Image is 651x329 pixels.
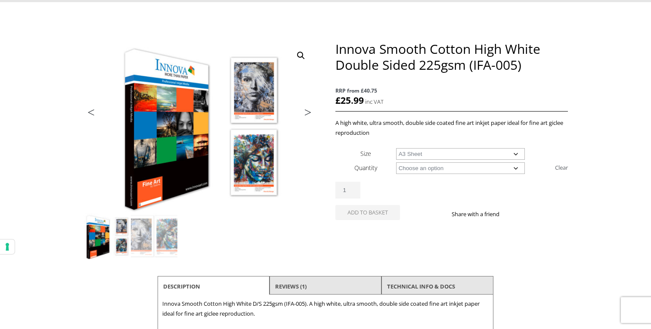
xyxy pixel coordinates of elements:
img: Innova Smooth Cotton High White Double Sided 225gsm (IFA-005) [84,213,130,260]
img: facebook sharing button [510,211,517,217]
img: email sharing button [530,211,537,217]
img: twitter sharing button [520,211,527,217]
label: Size [360,149,371,158]
p: A high white, ultra smooth, double side coated fine art inkjet paper ideal for fine art giclee re... [335,118,568,138]
a: View full-screen image gallery [293,48,309,63]
input: Product quantity [335,182,360,199]
a: Description [163,279,200,294]
p: Share with a friend [452,209,510,219]
h1: Innova Smooth Cotton High White Double Sided 225gsm (IFA-005) [335,41,568,73]
a: Clear options [555,161,568,174]
img: Innova Smooth Cotton High White Double Sided 225gsm (IFA-005) - Image 2 [131,213,177,260]
a: TECHNICAL INFO & DOCS [387,279,455,294]
button: Add to basket [335,205,400,220]
span: RRP from £40.75 [335,86,568,96]
bdi: 25.99 [335,94,364,106]
p: Innova Smooth Cotton High White D/S 225gsm (IFA-005). A high white, ultra smooth, double side coa... [162,299,489,319]
label: Quantity [354,164,377,172]
span: £ [335,94,341,106]
a: Reviews (1) [275,279,307,294]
